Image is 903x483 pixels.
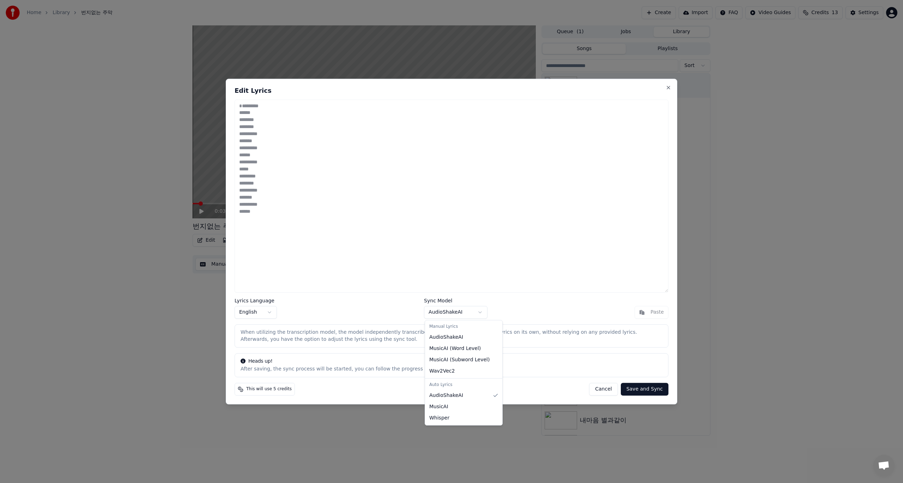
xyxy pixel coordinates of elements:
[429,392,463,399] span: AudioShakeAI
[426,380,501,390] div: Auto Lyrics
[429,345,481,352] span: MusicAI ( Word Level )
[429,356,490,363] span: MusicAI ( Subword Level )
[429,334,463,341] span: AudioShakeAI
[429,415,449,422] span: Whisper
[429,368,455,375] span: Wav2Vec2
[426,322,501,332] div: Manual Lyrics
[429,403,448,410] span: MusicAI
